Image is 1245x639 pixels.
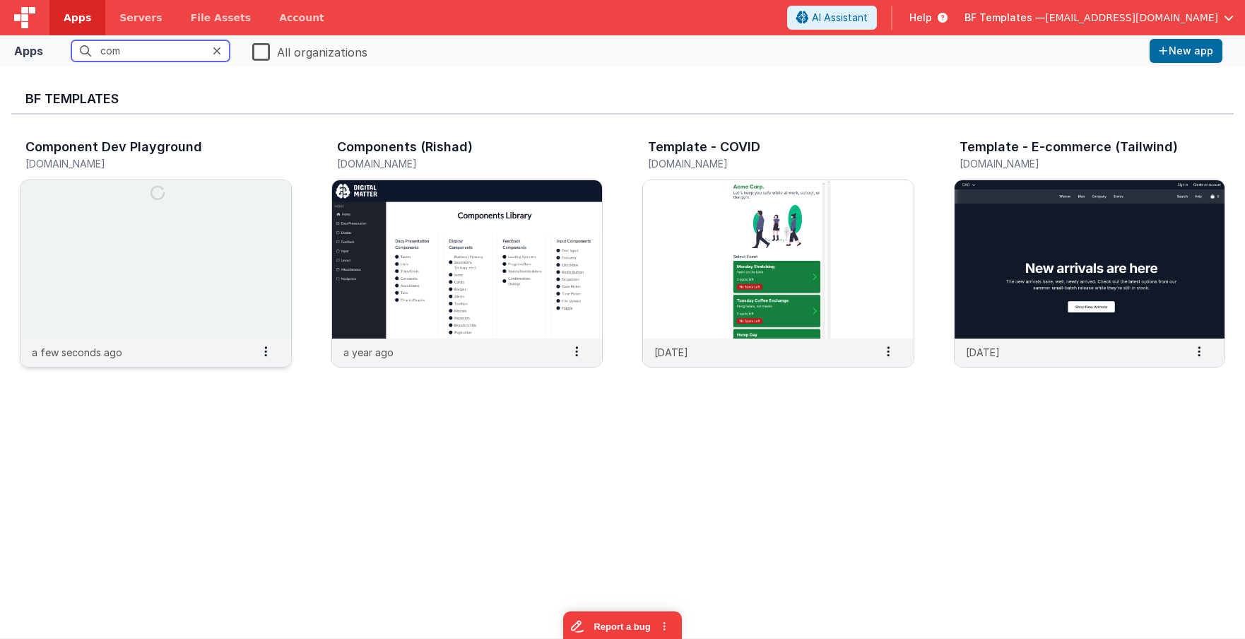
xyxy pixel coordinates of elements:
[71,40,230,61] input: Search apps
[337,158,568,169] h5: [DOMAIN_NAME]
[14,42,43,59] div: Apps
[32,345,122,360] p: a few seconds ago
[1045,11,1218,25] span: [EMAIL_ADDRESS][DOMAIN_NAME]
[648,140,760,154] h3: Template - COVID
[337,140,473,154] h3: Components (Rishad)
[909,11,932,25] span: Help
[191,11,252,25] span: File Assets
[25,158,256,169] h5: [DOMAIN_NAME]
[1150,39,1222,63] button: New app
[960,158,1191,169] h5: [DOMAIN_NAME]
[648,158,879,169] h5: [DOMAIN_NAME]
[960,140,1178,154] h3: Template - E-commerce (Tailwind)
[966,345,1000,360] p: [DATE]
[64,11,91,25] span: Apps
[964,11,1234,25] button: BF Templates — [EMAIL_ADDRESS][DOMAIN_NAME]
[812,11,868,25] span: AI Assistant
[654,345,688,360] p: [DATE]
[252,41,367,61] label: All organizations
[25,92,1220,106] h3: BF Templates
[25,140,202,154] h3: Component Dev Playground
[964,11,1045,25] span: BF Templates —
[119,11,162,25] span: Servers
[343,345,394,360] p: a year ago
[787,6,877,30] button: AI Assistant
